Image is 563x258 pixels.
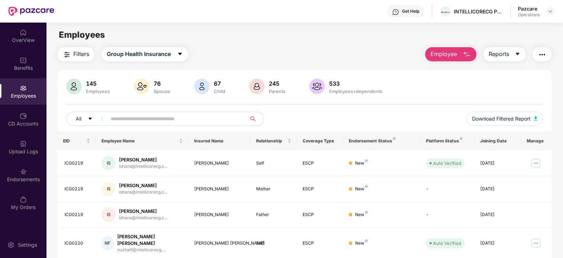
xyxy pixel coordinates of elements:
[117,233,183,247] div: [PERSON_NAME] [PERSON_NAME]
[365,211,368,214] img: svg+xml;base64,PHN2ZyB4bWxucz0iaHR0cDovL3d3dy53My5vcmcvMjAwMC9zdmciIHdpZHRoPSI4IiBoZWlnaHQ9IjgiIH...
[101,138,178,144] span: Employee Name
[20,140,27,147] img: svg+xml;base64,PHN2ZyBpZD0iVXBsb2FkX0xvZ3MiIGRhdGEtbmFtZT0iVXBsb2FkIExvZ3MiIHhtbG5zPSJodHRwOi8vd3...
[59,30,105,40] span: Employees
[454,8,503,15] div: INTELLICORECG PRIVATE LIMITED
[194,186,245,192] div: [PERSON_NAME]
[489,50,509,59] span: Reports
[7,241,14,248] img: svg+xml;base64,PHN2ZyBpZD0iU2V0dGluZy0yMHgyMCIgeG1sbnM9Imh0dHA6Ly93d3cudzMub3JnLzIwMDAvc3ZnIiB3aW...
[480,186,515,192] div: [DATE]
[73,50,89,59] span: Filters
[303,160,338,167] div: ESCP
[63,138,85,144] span: EID
[460,137,463,140] img: svg+xml;base64,PHN2ZyB4bWxucz0iaHR0cDovL3d3dy53My5vcmcvMjAwMC9zdmciIHdpZHRoPSI4IiBoZWlnaHQ9IjgiIH...
[530,238,542,249] img: manageButton
[57,47,94,61] button: Filters
[134,79,149,94] img: svg+xml;base64,PHN2ZyB4bWxucz0iaHR0cDovL3d3dy53My5vcmcvMjAwMC9zdmciIHhtbG5zOnhsaW5rPSJodHRwOi8vd3...
[475,131,521,150] th: Joining Date
[101,47,188,61] button: Group Health Insurancecaret-down
[88,116,93,122] span: caret-down
[212,88,227,94] div: Child
[530,158,542,169] img: manageButton
[303,240,338,247] div: ESCP
[303,211,338,218] div: ESCP
[518,5,540,12] div: Pazcare
[355,186,368,192] div: New
[463,50,471,59] img: svg+xml;base64,PHN2ZyB4bWxucz0iaHR0cDovL3d3dy53My5vcmcvMjAwMC9zdmciIHhtbG5zOnhsaW5rPSJodHRwOi8vd3...
[16,241,39,248] div: Settings
[365,159,368,162] img: svg+xml;base64,PHN2ZyB4bWxucz0iaHR0cDovL3d3dy53My5vcmcvMjAwMC9zdmciIHdpZHRoPSI4IiBoZWlnaHQ9IjgiIH...
[538,50,546,59] img: svg+xml;base64,PHN2ZyB4bWxucz0iaHR0cDovL3d3dy53My5vcmcvMjAwMC9zdmciIHdpZHRoPSIyNCIgaGVpZ2h0PSIyNC...
[101,156,116,170] div: IS
[117,247,183,253] div: nuzhatf@intellicorecg....
[152,80,172,87] div: 76
[309,79,325,94] img: svg+xml;base64,PHN2ZyB4bWxucz0iaHR0cDovL3d3dy53My5vcmcvMjAwMC9zdmciIHhtbG5zOnhsaW5rPSJodHRwOi8vd3...
[20,196,27,203] img: svg+xml;base64,PHN2ZyBpZD0iTXlfT3JkZXJzIiBkYXRhLW5hbWU9Ik15IE9yZGVycyIgeG1sbnM9Imh0dHA6Ly93d3cudz...
[66,79,82,94] img: svg+xml;base64,PHN2ZyB4bWxucz0iaHR0cDovL3d3dy53My5vcmcvMjAwMC9zdmciIHhtbG5zOnhsaW5rPSJodHRwOi8vd3...
[355,160,368,167] div: New
[466,112,543,126] button: Download Filtered Report
[8,7,54,16] img: New Pazcare Logo
[328,88,384,94] div: Employees+dependents
[433,160,461,167] div: Auto Verified
[431,50,457,59] span: Employee
[440,11,451,13] img: WhatsApp%20Image%202024-01-25%20at%2012.57.49%20PM.jpeg
[194,211,245,218] div: [PERSON_NAME]
[119,163,167,170] div: ishans@intellicorecg.c...
[246,116,260,122] span: search
[119,182,167,189] div: [PERSON_NAME]
[420,202,475,228] td: -
[212,80,227,87] div: 67
[101,182,116,196] div: IS
[96,131,188,150] th: Employee Name
[256,138,286,144] span: Relationship
[393,137,396,140] img: svg+xml;base64,PHN2ZyB4bWxucz0iaHR0cDovL3d3dy53My5vcmcvMjAwMC9zdmciIHdpZHRoPSI4IiBoZWlnaHQ9IjgiIH...
[85,80,111,87] div: 145
[515,51,520,57] span: caret-down
[480,240,515,247] div: [DATE]
[64,240,91,247] div: ICG0220
[534,116,538,121] img: svg+xml;base64,PHN2ZyB4bWxucz0iaHR0cDovL3d3dy53My5vcmcvMjAwMC9zdmciIHhtbG5zOnhsaW5rPSJodHRwOi8vd3...
[20,29,27,36] img: svg+xml;base64,PHN2ZyBpZD0iSG9tZSIgeG1sbnM9Imh0dHA6Ly93d3cudzMub3JnLzIwMDAvc3ZnIiB3aWR0aD0iMjAiIG...
[433,240,461,247] div: Auto Verified
[194,240,245,247] div: [PERSON_NAME] [PERSON_NAME]
[64,160,91,167] div: ICG0219
[256,160,291,167] div: Self
[194,160,245,167] div: [PERSON_NAME]
[402,8,419,14] div: Get Help
[20,85,27,92] img: svg+xml;base64,PHN2ZyBpZD0iRW1wbG95ZWVzIiB4bWxucz0iaHR0cDovL3d3dy53My5vcmcvMjAwMC9zdmciIHdpZHRoPS...
[547,8,553,14] img: svg+xml;base64,PHN2ZyBpZD0iRHJvcGRvd24tMzJ4MzIiIHhtbG5zPSJodHRwOi8vd3d3LnczLm9yZy8yMDAwL3N2ZyIgd2...
[188,131,250,150] th: Insured Name
[425,47,476,61] button: Employee
[256,186,291,192] div: Mother
[303,186,338,192] div: ESCP
[426,138,469,144] div: Platform Status
[20,112,27,119] img: svg+xml;base64,PHN2ZyBpZD0iQ0RfQWNjb3VudHMiIGRhdGEtbmFtZT0iQ0QgQWNjb3VudHMiIHhtbG5zPSJodHRwOi8vd3...
[64,186,91,192] div: ICG0219
[472,115,531,123] span: Download Filtered Report
[20,57,27,64] img: svg+xml;base64,PHN2ZyBpZD0iQmVuZWZpdHMiIHhtbG5zPSJodHRwOi8vd3d3LnczLm9yZy8yMDAwL3N2ZyIgd2lkdGg9Ij...
[328,80,384,87] div: 533
[85,88,111,94] div: Employees
[64,211,91,218] div: ICG0219
[349,138,415,144] div: Endorsement Status
[63,50,71,59] img: svg+xml;base64,PHN2ZyB4bWxucz0iaHR0cDovL3d3dy53My5vcmcvMjAwMC9zdmciIHdpZHRoPSIyNCIgaGVpZ2h0PSIyNC...
[480,160,515,167] div: [DATE]
[518,12,540,18] div: Operations
[392,8,399,16] img: svg+xml;base64,PHN2ZyBpZD0iSGVscC0zMngzMiIgeG1sbnM9Imh0dHA6Ly93d3cudzMub3JnLzIwMDAvc3ZnIiB3aWR0aD...
[480,211,515,218] div: [DATE]
[246,112,264,126] button: search
[267,88,287,94] div: Parents
[107,50,171,59] span: Group Health Insurance
[20,168,27,175] img: svg+xml;base64,PHN2ZyBpZD0iRW5kb3JzZW1lbnRzIiB4bWxucz0iaHR0cDovL3d3dy53My5vcmcvMjAwMC9zdmciIHdpZH...
[177,51,183,57] span: caret-down
[250,131,297,150] th: Relationship
[119,215,167,221] div: ishans@intellicorecg.c...
[101,208,116,222] div: IS
[521,131,552,150] th: Manage
[57,131,96,150] th: EID
[355,211,368,218] div: New
[365,185,368,188] img: svg+xml;base64,PHN2ZyB4bWxucz0iaHR0cDovL3d3dy53My5vcmcvMjAwMC9zdmciIHdpZHRoPSI4IiBoZWlnaHQ9IjgiIH...
[256,211,291,218] div: Father
[101,236,113,250] div: NF
[76,115,81,123] span: All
